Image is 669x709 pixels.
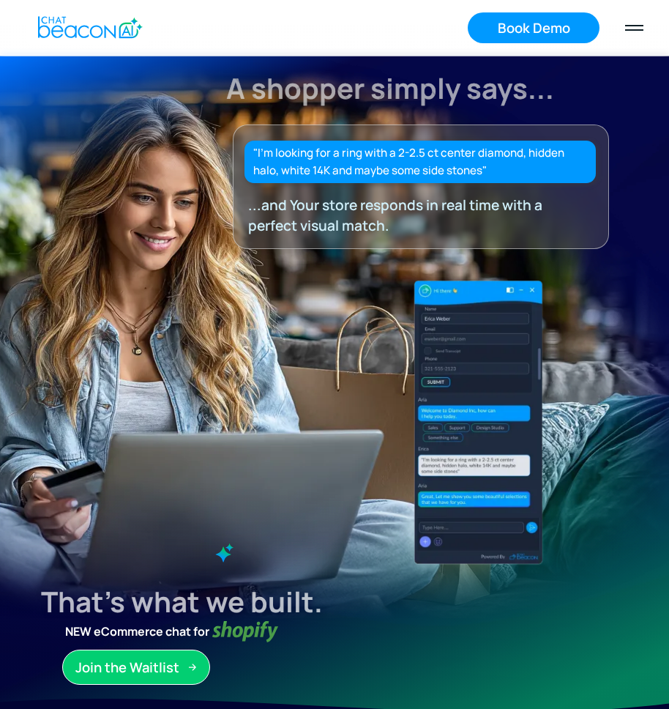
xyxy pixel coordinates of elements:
div: Join the Waitlist [75,658,179,677]
div: Book Demo [498,18,570,37]
a: Join the Waitlist [62,650,210,685]
strong: That’s what we built. [41,582,323,621]
strong: NEW eCommerce chat for [62,620,212,642]
a: home [26,10,151,45]
strong: A shopper simply says... [226,69,554,108]
div: ...and Your store responds in real time with a perfect visual match. [248,195,586,236]
img: Arrow [188,663,197,672]
img: ChatBeacon New UI Experience [124,277,545,568]
a: Book Demo [468,12,599,43]
div: "I’m looking for a ring with a 2-2.5 ct center diamond, hidden halo, white 14K and maybe some sid... [253,144,588,179]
